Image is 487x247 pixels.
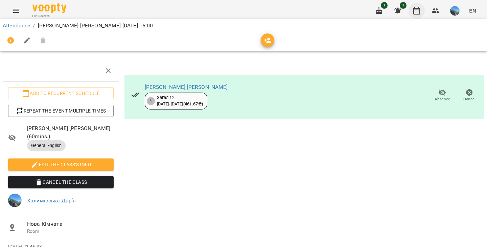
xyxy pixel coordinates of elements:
[183,101,203,106] b: ( 461.67 ₴ )
[145,84,228,90] a: [PERSON_NAME] [PERSON_NAME]
[27,197,76,204] a: Халимівська Дарʼя
[27,124,114,140] span: [PERSON_NAME] [PERSON_NAME] ( 60 mins. )
[3,22,484,30] nav: breadcrumb
[14,107,108,115] span: Repeat the event multiple times
[157,95,203,107] div: Загал 12 [DATE] - [DATE]
[8,194,22,207] img: a7d4f18d439b15bc62280586adbb99de.jpg
[33,22,35,30] li: /
[27,228,114,235] p: Room
[381,2,388,9] span: 1
[14,178,108,186] span: Cancel the class
[463,96,476,102] span: Cancel
[3,22,30,29] a: Attendance
[450,6,460,16] img: a7d4f18d439b15bc62280586adbb99de.jpg
[456,86,483,105] button: Cancel
[429,86,456,105] button: Absence
[8,176,114,188] button: Cancel the class
[466,4,479,17] button: EN
[8,3,24,19] button: Menu
[8,87,114,99] button: Add to recurrent schedule
[14,89,108,97] span: Add to recurrent schedule
[8,105,114,117] button: Repeat the event multiple times
[8,158,114,171] button: Edit the class's Info
[27,220,114,228] span: Нова Кімната
[27,143,66,149] span: General English
[435,96,450,102] span: Absence
[469,7,476,14] span: EN
[38,22,153,30] p: [PERSON_NAME] [PERSON_NAME] [DATE] 16:00
[32,14,66,18] span: For Business
[400,2,407,9] span: 1
[32,3,66,13] img: Voopty Logo
[147,97,155,105] div: 3
[14,160,108,169] span: Edit the class's Info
